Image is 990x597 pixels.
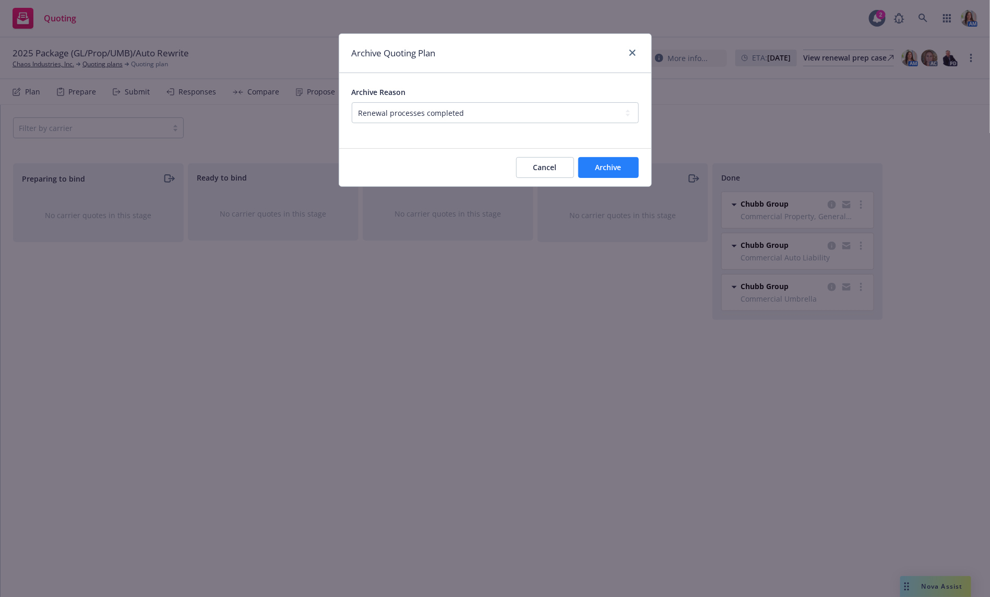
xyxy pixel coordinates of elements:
button: Archive [578,157,639,178]
span: Archive [595,162,622,172]
span: Archive Reason [352,87,406,97]
span: Cancel [533,162,557,172]
h1: Archive Quoting Plan [352,46,436,60]
button: Cancel [516,157,574,178]
a: close [626,46,639,59]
